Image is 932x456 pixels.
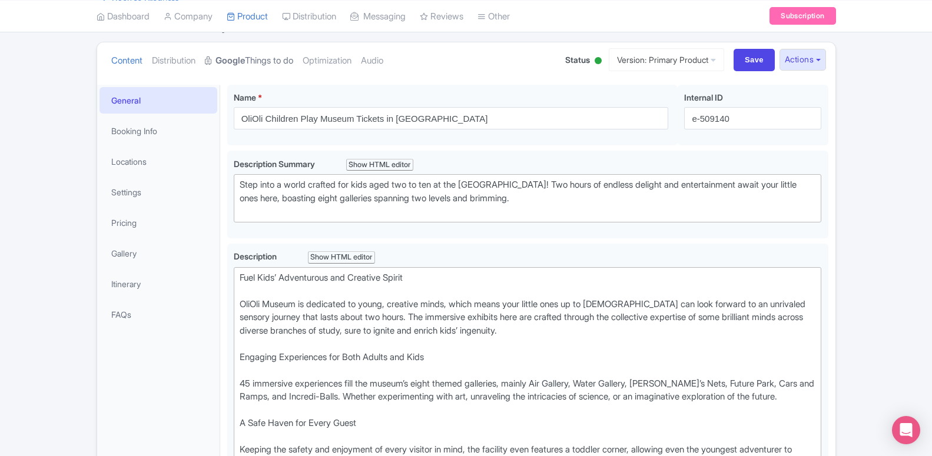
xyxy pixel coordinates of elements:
span: Internal ID [684,92,723,102]
strong: Google [215,54,245,68]
a: Settings [99,179,217,205]
span: OliOli Children Play Museum Tickets in [GEOGRAPHIC_DATA] [111,16,494,34]
div: Step into a world crafted for kids aged two to ten at the [GEOGRAPHIC_DATA]! Two hours of endless... [240,178,816,218]
a: Content [111,42,142,79]
a: Itinerary [99,271,217,297]
div: Open Intercom Messenger [892,416,920,444]
a: Optimization [303,42,351,79]
span: Description Summary [234,159,317,169]
div: Active [592,52,604,71]
a: Audio [361,42,383,79]
span: Description [234,251,278,261]
input: Save [734,49,775,71]
div: Show HTML editor [308,251,376,264]
a: FAQs [99,301,217,328]
a: Distribution [152,42,195,79]
a: Version: Primary Product [609,48,724,71]
a: GoogleThings to do [205,42,293,79]
a: Gallery [99,240,217,267]
a: Pricing [99,209,217,236]
span: Status [565,54,590,66]
a: Locations [99,148,217,175]
a: General [99,87,217,114]
span: Name [234,92,256,102]
a: Subscription [770,7,835,25]
a: Booking Info [99,118,217,144]
div: Show HTML editor [346,159,414,171]
button: Actions [780,49,826,71]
